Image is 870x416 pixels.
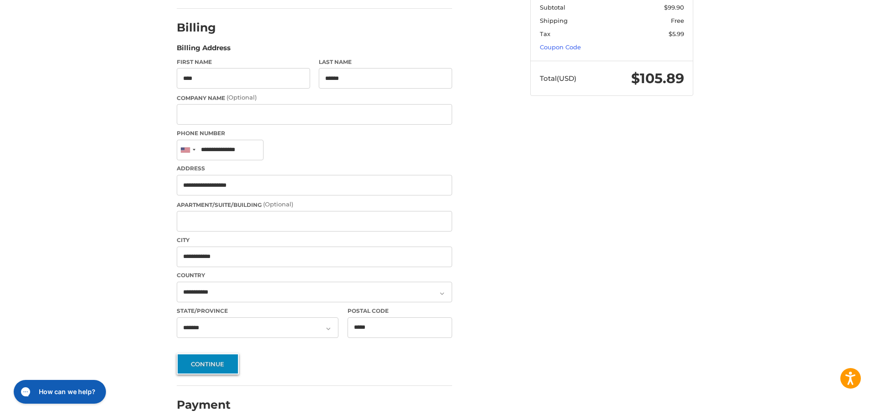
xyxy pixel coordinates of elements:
iframe: Gorgias live chat messenger [9,377,109,407]
label: City [177,236,452,244]
a: Coupon Code [540,43,581,51]
span: Subtotal [540,4,565,11]
span: Total (USD) [540,74,576,83]
label: Country [177,271,452,279]
span: Free [671,17,684,24]
span: $99.90 [664,4,684,11]
button: Continue [177,353,239,374]
small: (Optional) [263,200,293,208]
span: Tax [540,30,550,37]
div: United States: +1 [177,140,198,160]
span: Shipping [540,17,568,24]
label: Company Name [177,93,452,102]
label: Postal Code [348,307,453,315]
label: Phone Number [177,129,452,137]
label: Apartment/Suite/Building [177,200,452,209]
label: State/Province [177,307,338,315]
label: First Name [177,58,310,66]
legend: Billing Address [177,43,231,58]
span: $5.99 [669,30,684,37]
h2: Payment [177,398,231,412]
label: Last Name [319,58,452,66]
small: (Optional) [227,94,257,101]
span: $105.89 [631,70,684,87]
label: Address [177,164,452,173]
h2: Billing [177,21,230,35]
